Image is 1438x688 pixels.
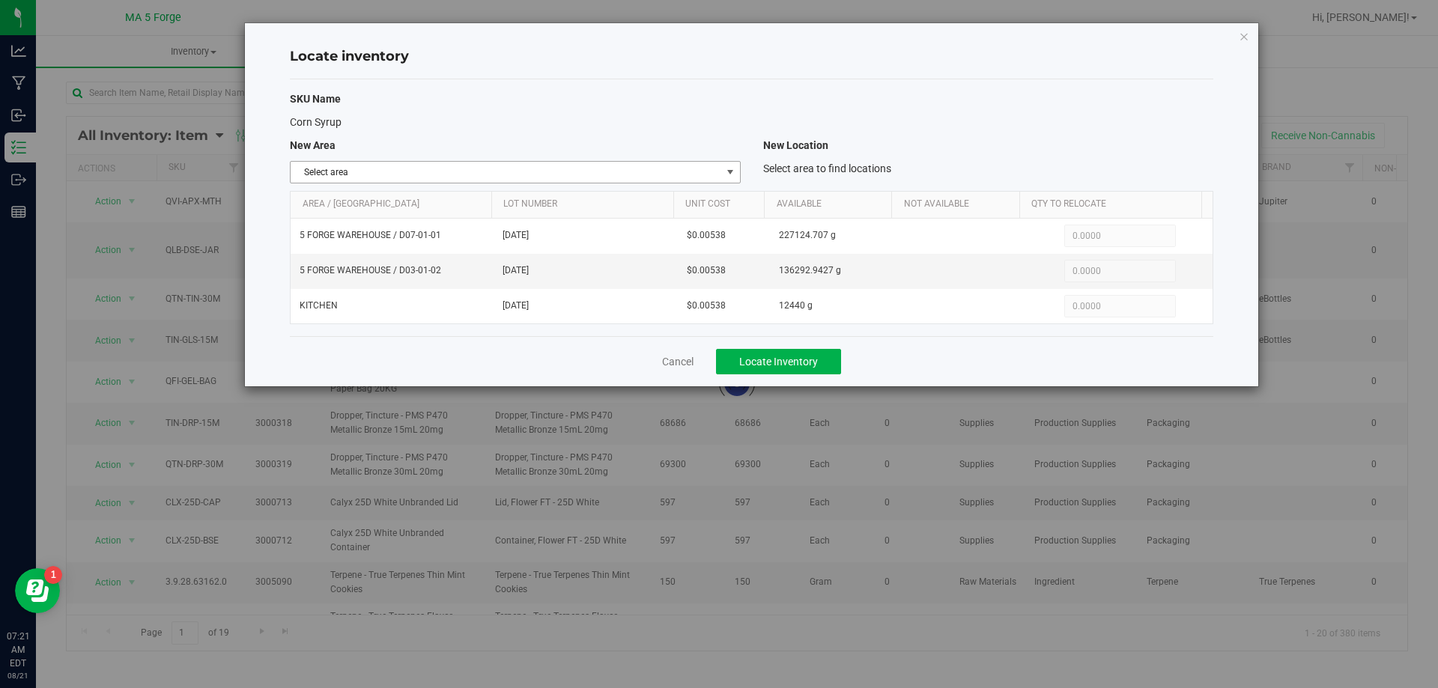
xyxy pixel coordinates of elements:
[763,162,891,174] span: Select area to find locations
[1031,198,1196,210] a: Qty to Relocate
[290,139,336,151] span: New Area
[291,162,720,183] span: Select area
[662,354,694,369] a: Cancel
[904,198,1014,210] a: Not Available
[290,47,1213,67] h4: Locate inventory
[763,139,828,151] span: New Location
[15,568,60,613] iframe: Resource center
[300,299,338,313] span: KITCHEN
[779,264,841,278] span: 136292.9427 g
[303,198,486,210] a: Area / [GEOGRAPHIC_DATA]
[503,228,669,243] span: [DATE]
[687,264,726,278] span: $0.00538
[290,93,341,105] span: SKU Name
[290,116,342,128] span: Corn Syrup
[685,198,759,210] a: Unit Cost
[503,264,669,278] span: [DATE]
[300,228,441,243] span: 5 FORGE WAREHOUSE / D07-01-01
[300,264,441,278] span: 5 FORGE WAREHOUSE / D03-01-02
[739,356,818,368] span: Locate Inventory
[687,299,726,313] span: $0.00538
[687,228,726,243] span: $0.00538
[716,349,841,374] button: Locate Inventory
[44,566,62,584] iframe: Resource center unread badge
[503,198,667,210] a: Lot Number
[777,198,887,210] a: Available
[503,299,669,313] span: [DATE]
[720,162,739,183] span: select
[779,299,813,313] span: 12440 g
[779,228,836,243] span: 227124.707 g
